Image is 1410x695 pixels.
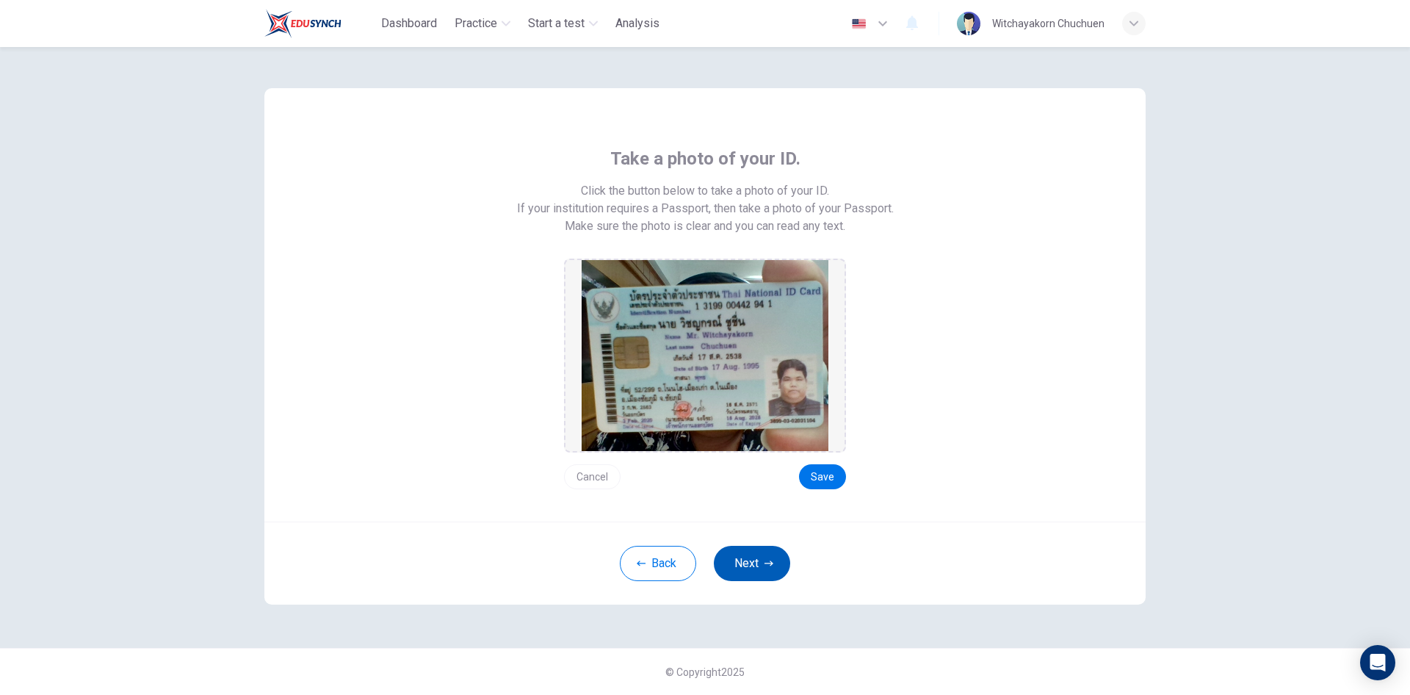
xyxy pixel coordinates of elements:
[714,546,790,581] button: Next
[850,18,868,29] img: en
[799,464,846,489] button: Save
[610,10,665,37] button: Analysis
[564,464,621,489] button: Cancel
[264,9,375,38] a: Train Test logo
[957,12,980,35] img: Profile picture
[620,546,696,581] button: Back
[528,15,585,32] span: Start a test
[449,10,516,37] button: Practice
[455,15,497,32] span: Practice
[264,9,341,38] img: Train Test logo
[375,10,443,37] button: Dashboard
[610,147,800,170] span: Take a photo of your ID.
[992,15,1104,32] div: Witchayakorn Chuchuen
[381,15,437,32] span: Dashboard
[522,10,604,37] button: Start a test
[582,260,828,451] img: preview screemshot
[517,182,894,217] span: Click the button below to take a photo of your ID. If your institution requires a Passport, then ...
[665,666,745,678] span: © Copyright 2025
[615,15,659,32] span: Analysis
[565,217,845,235] span: Make sure the photo is clear and you can read any text.
[1360,645,1395,680] div: Open Intercom Messenger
